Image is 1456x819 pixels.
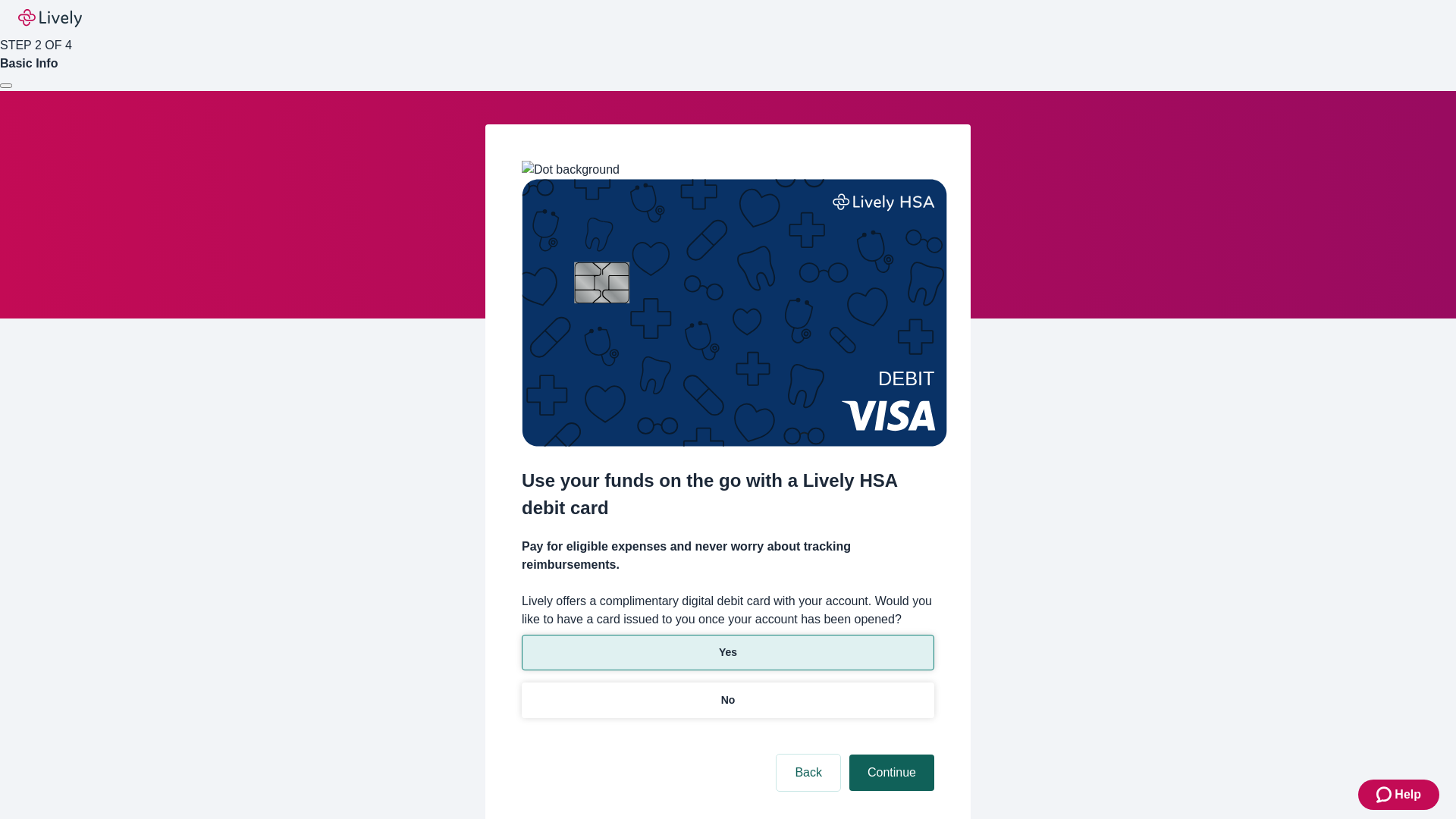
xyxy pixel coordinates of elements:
[522,538,934,574] h4: Pay for eligible expenses and never worry about tracking reimbursements.
[777,755,840,791] button: Back
[522,592,934,629] label: Lively offers a complimentary digital debit card with your account. Would you like to have a card...
[1376,786,1395,804] svg: Zendesk support icon
[522,635,934,670] button: Yes
[522,179,947,447] img: Debit card
[522,161,620,179] img: Dot background
[522,467,934,522] h2: Use your funds on the go with a Lively HSA debit card
[18,9,82,27] img: Lively
[522,682,934,718] button: No
[1358,780,1439,810] button: Zendesk support iconHelp
[849,755,934,791] button: Continue
[721,692,736,708] p: No
[1395,786,1421,804] span: Help
[719,645,737,661] p: Yes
